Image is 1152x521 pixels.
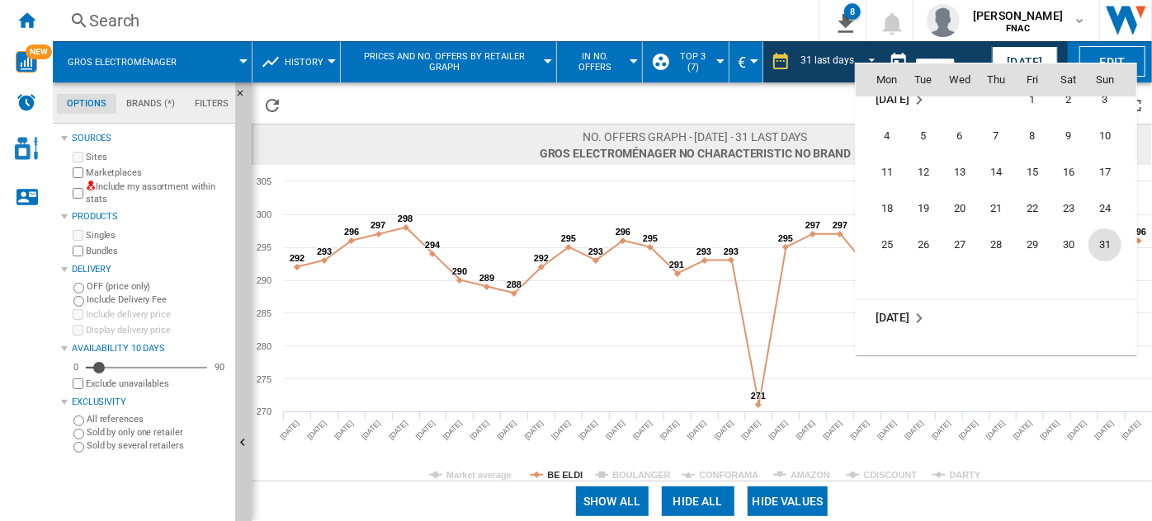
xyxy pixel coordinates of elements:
span: 1 [871,338,904,371]
td: Sunday August 17 2025 [1087,154,1136,190]
td: Wednesday August 20 2025 [942,190,978,227]
span: 20 [943,192,976,225]
tr: Week 5 [856,227,1136,263]
span: 28 [980,228,1013,261]
tr: Week 3 [856,154,1136,190]
span: 4 [871,120,904,153]
span: 21 [980,192,1013,225]
span: 11 [871,156,904,189]
td: Tuesday August 5 2025 [905,118,942,154]
td: Thursday August 21 2025 [978,190,1014,227]
span: 5 [1016,338,1049,371]
span: 8 [1016,120,1049,153]
span: 9 [1052,120,1085,153]
td: Wednesday September 3 2025 [942,336,978,373]
td: Saturday August 9 2025 [1050,118,1087,154]
td: Tuesday September 2 2025 [905,336,942,373]
th: Sun [1087,63,1136,96]
td: Friday September 5 2025 [1014,336,1050,373]
td: Saturday August 30 2025 [1050,227,1087,263]
tr: Week undefined [856,299,1136,336]
span: [DATE] [876,311,909,324]
span: 26 [907,228,940,261]
span: 14 [980,156,1013,189]
span: 16 [1052,156,1085,189]
tr: Week 1 [856,81,1136,118]
td: Saturday August 23 2025 [1050,190,1087,227]
span: 3 [943,338,976,371]
span: 10 [1088,120,1121,153]
td: Wednesday August 13 2025 [942,154,978,190]
th: Tue [905,63,942,96]
span: 7 [980,120,1013,153]
span: 1 [1016,83,1049,116]
tr: Week 4 [856,190,1136,227]
td: Saturday September 6 2025 [1050,336,1087,373]
span: 7 [1088,338,1121,371]
span: 15 [1016,156,1049,189]
span: 23 [1052,192,1085,225]
th: Sat [1050,63,1087,96]
th: Fri [1014,63,1050,96]
span: 27 [943,228,976,261]
span: 6 [1052,338,1085,371]
td: Friday August 15 2025 [1014,154,1050,190]
span: 25 [871,228,904,261]
span: 5 [907,120,940,153]
td: August 2025 [856,81,978,118]
span: 29 [1016,228,1049,261]
span: 12 [907,156,940,189]
span: 31 [1088,228,1121,261]
th: Wed [942,63,978,96]
span: 4 [980,338,1013,371]
md-calendar: Calendar [856,63,1136,354]
td: Sunday August 24 2025 [1087,190,1136,227]
span: 18 [871,192,904,225]
span: 3 [1088,83,1121,116]
td: Sunday August 10 2025 [1087,118,1136,154]
th: Thu [978,63,1014,96]
td: Friday August 8 2025 [1014,118,1050,154]
tr: Week 1 [856,336,1136,373]
td: Thursday September 4 2025 [978,336,1014,373]
td: Monday August 4 2025 [856,118,905,154]
td: Sunday September 7 2025 [1087,336,1136,373]
span: 2 [907,338,940,371]
span: 24 [1088,192,1121,225]
span: 19 [907,192,940,225]
td: Sunday August 31 2025 [1087,227,1136,263]
td: Monday September 1 2025 [856,336,905,373]
td: Wednesday August 6 2025 [942,118,978,154]
td: Tuesday August 26 2025 [905,227,942,263]
span: 30 [1052,228,1085,261]
span: 2 [1052,83,1085,116]
td: Tuesday August 12 2025 [905,154,942,190]
td: Wednesday August 27 2025 [942,227,978,263]
td: Monday August 25 2025 [856,227,905,263]
td: Saturday August 2 2025 [1050,81,1087,118]
td: Monday August 11 2025 [856,154,905,190]
span: 17 [1088,156,1121,189]
span: 22 [1016,192,1049,225]
tr: Week undefined [856,263,1136,300]
td: Thursday August 7 2025 [978,118,1014,154]
td: Friday August 22 2025 [1014,190,1050,227]
tr: Week 2 [856,118,1136,154]
span: 13 [943,156,976,189]
td: Friday August 29 2025 [1014,227,1050,263]
td: September 2025 [856,299,1136,336]
td: Monday August 18 2025 [856,190,905,227]
td: Thursday August 14 2025 [978,154,1014,190]
td: Tuesday August 19 2025 [905,190,942,227]
span: [DATE] [876,92,909,106]
td: Sunday August 3 2025 [1087,81,1136,118]
span: 6 [943,120,976,153]
td: Thursday August 28 2025 [978,227,1014,263]
td: Saturday August 16 2025 [1050,154,1087,190]
td: Friday August 1 2025 [1014,81,1050,118]
th: Mon [856,63,905,96]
